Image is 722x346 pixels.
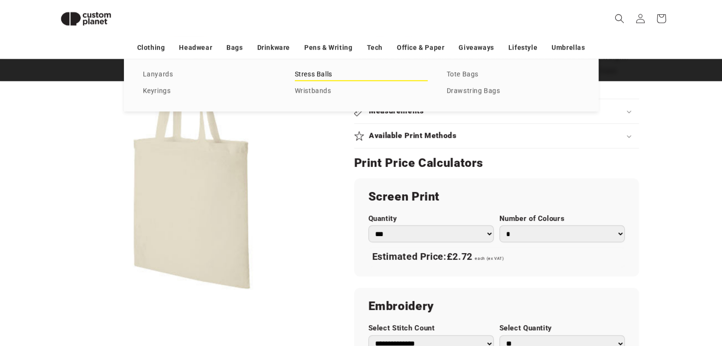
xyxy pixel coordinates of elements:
div: Estimated Price: [368,247,625,267]
span: each (ex VAT) [475,256,504,261]
span: £2.72 [447,251,472,262]
iframe: Chat Widget [675,300,722,346]
img: Custom Planet [53,4,119,34]
label: Select Stitch Count [368,324,494,333]
a: Wristbands [295,85,428,98]
h2: Print Price Calculators [354,155,639,171]
a: Office & Paper [397,39,444,56]
h2: Embroidery [368,299,625,314]
h2: Measurements [369,106,424,116]
label: Select Quantity [499,324,625,333]
summary: Search [609,8,630,29]
label: Quantity [368,214,494,223]
h2: Screen Print [368,189,625,204]
a: Tote Bags [447,68,580,81]
a: Stress Balls [295,68,428,81]
h2: Available Print Methods [369,131,457,141]
label: Number of Colours [499,214,625,223]
a: Tech [366,39,382,56]
a: Headwear [179,39,212,56]
a: Giveaways [459,39,494,56]
a: Lifestyle [508,39,537,56]
media-gallery: Gallery Viewer [53,14,330,291]
a: Clothing [137,39,165,56]
a: Keyrings [143,85,276,98]
a: Drinkware [257,39,290,56]
a: Lanyards [143,68,276,81]
a: Drawstring Bags [447,85,580,98]
a: Umbrellas [552,39,585,56]
summary: Measurements [354,99,639,123]
summary: Available Print Methods [354,124,639,148]
a: Bags [226,39,243,56]
a: Pens & Writing [304,39,352,56]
